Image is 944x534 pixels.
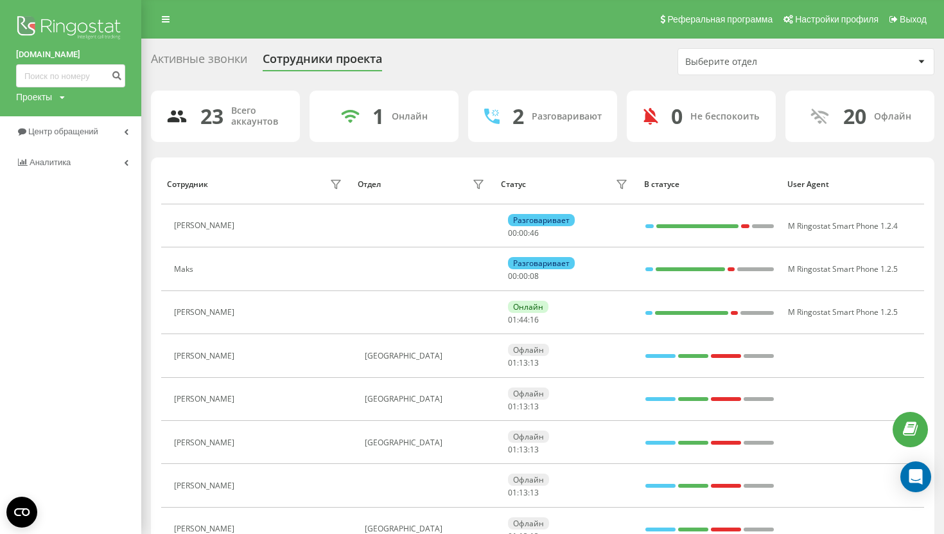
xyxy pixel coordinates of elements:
span: 46 [530,227,539,238]
span: 01 [508,357,517,368]
div: [PERSON_NAME] [174,308,238,317]
button: Open CMP widget [6,497,37,528]
div: Онлайн [508,301,548,313]
div: Разговаривает [508,214,575,226]
div: Проекты [16,91,52,103]
input: Поиск по номеру [16,64,125,87]
div: Разговаривает [508,257,575,269]
span: 01 [508,444,517,455]
span: M Ringostat Smart Phone 1.2.4 [788,220,898,231]
div: User Agent [787,180,918,189]
div: Активные звонки [151,52,247,72]
span: 13 [519,444,528,455]
span: M Ringostat Smart Phone 1.2.5 [788,263,898,274]
span: Реферальная программа [667,14,773,24]
div: : : [508,488,539,497]
div: Сотрудники проекта [263,52,382,72]
span: 44 [519,314,528,325]
div: Разговаривают [532,111,602,122]
span: 13 [519,357,528,368]
span: 08 [530,271,539,281]
div: Офлайн [508,474,549,486]
div: [PERSON_NAME] [174,524,238,533]
div: 20 [843,104,866,129]
a: [DOMAIN_NAME] [16,48,125,61]
span: 16 [530,314,539,325]
span: 01 [508,401,517,412]
div: [GEOGRAPHIC_DATA] [365,438,488,447]
div: : : [508,359,539,368]
div: 1 [372,104,384,129]
div: [GEOGRAPHIC_DATA] [365,524,488,533]
div: Онлайн [392,111,428,122]
span: 00 [519,227,528,238]
span: 13 [530,357,539,368]
span: 01 [508,314,517,325]
div: Офлайн [508,431,549,443]
div: 23 [200,104,223,129]
div: Статус [501,180,526,189]
div: Выберите отдел [685,57,839,67]
div: : : [508,402,539,411]
div: Сотрудник [167,180,208,189]
span: 13 [530,401,539,412]
div: [PERSON_NAME] [174,395,238,404]
div: Офлайн [508,387,549,400]
img: Ringostat logo [16,13,125,45]
span: 13 [530,487,539,498]
div: : : [508,445,539,454]
div: Open Intercom Messenger [900,461,931,492]
div: [PERSON_NAME] [174,221,238,230]
div: : : [508,316,539,325]
span: Аналитика [30,157,71,167]
span: 01 [508,487,517,498]
span: 13 [519,401,528,412]
span: Настройки профиля [795,14,878,24]
span: 00 [508,271,517,281]
div: Офлайн [508,344,549,356]
span: Центр обращений [28,127,98,136]
span: Выход [900,14,927,24]
span: M Ringostat Smart Phone 1.2.5 [788,307,898,317]
div: : : [508,229,539,238]
div: В статусе [644,180,775,189]
div: Офлайн [874,111,911,122]
div: Отдел [358,180,381,189]
div: [GEOGRAPHIC_DATA] [365,395,488,404]
div: [PERSON_NAME] [174,481,238,490]
div: Офлайн [508,517,549,530]
div: Не беспокоить [690,111,759,122]
div: [GEOGRAPHIC_DATA] [365,352,488,360]
div: Maks [174,265,197,274]
div: [PERSON_NAME] [174,438,238,447]
div: 2 [512,104,524,129]
div: Всего аккаунтов [231,105,284,127]
div: : : [508,272,539,281]
span: 00 [508,227,517,238]
div: 0 [671,104,683,129]
span: 13 [530,444,539,455]
div: [PERSON_NAME] [174,352,238,360]
span: 00 [519,271,528,281]
span: 13 [519,487,528,498]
